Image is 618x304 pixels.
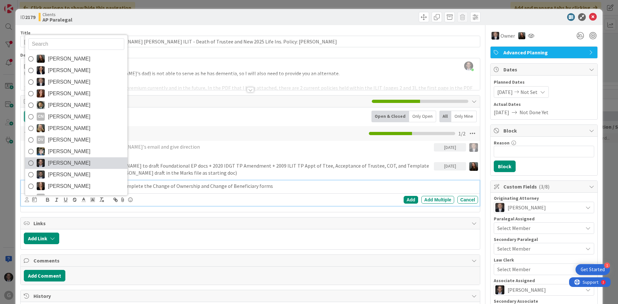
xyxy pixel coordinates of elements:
div: Open Get Started checklist, remaining modules: 1 [576,264,610,275]
span: [PERSON_NAME] [48,158,90,168]
div: Cancel [457,196,478,204]
div: Get Started [581,266,605,273]
img: BG [495,203,504,212]
label: Reason [494,140,510,146]
label: Title [20,30,31,36]
div: Open & Closed [371,111,409,122]
span: ( 3/8 ) [539,183,549,190]
b: AP Paralegal [42,17,72,22]
img: JT [495,285,504,294]
span: Planned Dates [494,79,594,86]
span: Advanced Planning [503,49,586,56]
img: EW [37,147,45,155]
button: Add Link [24,233,59,244]
span: Dates [503,66,586,73]
div: [DATE] [434,143,466,152]
b: 2179 [25,14,35,20]
p: [PERSON_NAME] to review [PERSON_NAME]'s email and give direction [44,143,431,151]
span: Custom Fields [503,183,586,190]
span: [PERSON_NAME] [48,112,90,122]
span: Not Done Yet [520,108,548,116]
span: History [33,292,468,300]
span: Select Member [497,224,530,232]
img: CG [37,101,45,109]
div: 2 [33,3,35,8]
div: 1 [604,263,610,268]
div: [DATE] [434,162,466,170]
img: MW [37,182,45,190]
a: JW[PERSON_NAME] [25,169,127,180]
img: BG [469,143,478,152]
span: [PERSON_NAME] [48,100,90,110]
a: PD[PERSON_NAME] [25,192,127,204]
div: Add Multiple [421,196,454,204]
div: Originating Attorney [494,196,594,200]
span: [PERSON_NAME] [508,204,546,211]
button: Add Checklist [24,111,69,122]
img: AM [518,32,525,39]
span: Tasks [33,97,369,105]
span: Clients [42,12,72,17]
button: Add Comment [24,270,65,281]
div: Secondary Paralegal [494,237,594,242]
a: JT[PERSON_NAME] [25,157,127,169]
span: [PERSON_NAME] [48,135,90,145]
div: Associate Assigned [494,278,594,283]
span: [DATE] [497,88,513,96]
span: [PERSON_NAME] [48,124,90,133]
img: pCtiUecoMaor5FdWssMd58zeQM0RUorB.jpg [464,61,473,70]
span: Support [14,1,29,9]
div: All [439,111,451,122]
span: [PERSON_NAME] [48,181,90,191]
span: Actual Dates [494,101,594,108]
input: type card name here... [20,36,480,47]
span: Comments [33,257,468,264]
span: 1 / 2 [458,130,465,137]
div: DV [37,136,45,144]
img: AM [37,66,45,74]
div: PD [37,194,45,202]
div: CN [37,113,45,121]
img: BG [37,78,45,86]
a: CN[PERSON_NAME] [25,111,127,123]
span: [PERSON_NAME] [48,89,90,98]
a: DS[PERSON_NAME] [25,123,127,134]
img: JT [37,159,45,167]
a: AM[PERSON_NAME] [25,53,127,65]
span: [PERSON_NAME] [48,147,90,156]
a: CA[PERSON_NAME] [25,88,127,99]
p: [PERSON_NAME]'s email... [PERSON_NAME] to draft Foundational EP docs + 2020 IDGT TP Amendment + 2... [44,162,431,177]
a: BG[PERSON_NAME] [25,76,127,88]
span: Block [503,127,586,134]
img: BG [492,32,499,40]
span: ID [20,13,35,21]
button: Block [494,161,516,172]
span: Select Member [497,245,530,253]
div: Only Mine [451,111,477,122]
div: Secondary Associate [494,299,594,303]
div: Paralegal Assigned [494,216,594,221]
img: DS [37,124,45,132]
span: Select Member [497,265,530,273]
strong: [DATE]: From Client [24,63,69,69]
span: [PERSON_NAME] [48,170,90,180]
span: [PERSON_NAME] [48,77,90,87]
a: CG[PERSON_NAME] [25,99,127,111]
img: JW [37,170,45,179]
span: Description [20,52,45,58]
span: [PERSON_NAME] [48,54,90,64]
a: EW[PERSON_NAME] [25,146,127,157]
span: [PERSON_NAME] [508,286,546,294]
img: AM [469,162,478,171]
a: AM[PERSON_NAME] [25,65,127,76]
div: Only Open [409,111,436,122]
div: Add [404,196,418,204]
a: MW[PERSON_NAME] [25,180,127,192]
input: Search [28,38,124,50]
span: Not Set [520,88,538,96]
div: Law Clerk [494,258,594,262]
span: Links [33,219,468,227]
span: [PERSON_NAME] [48,66,90,75]
p: Unfortunately, [PERSON_NAME] ([PERSON_NAME]'s dad) is not able to serve as he has dementia, so I ... [24,70,477,77]
p: [PERSON_NAME] to review all; and also complete the Change of Ownership and Change of Beneficiary ... [34,182,475,190]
